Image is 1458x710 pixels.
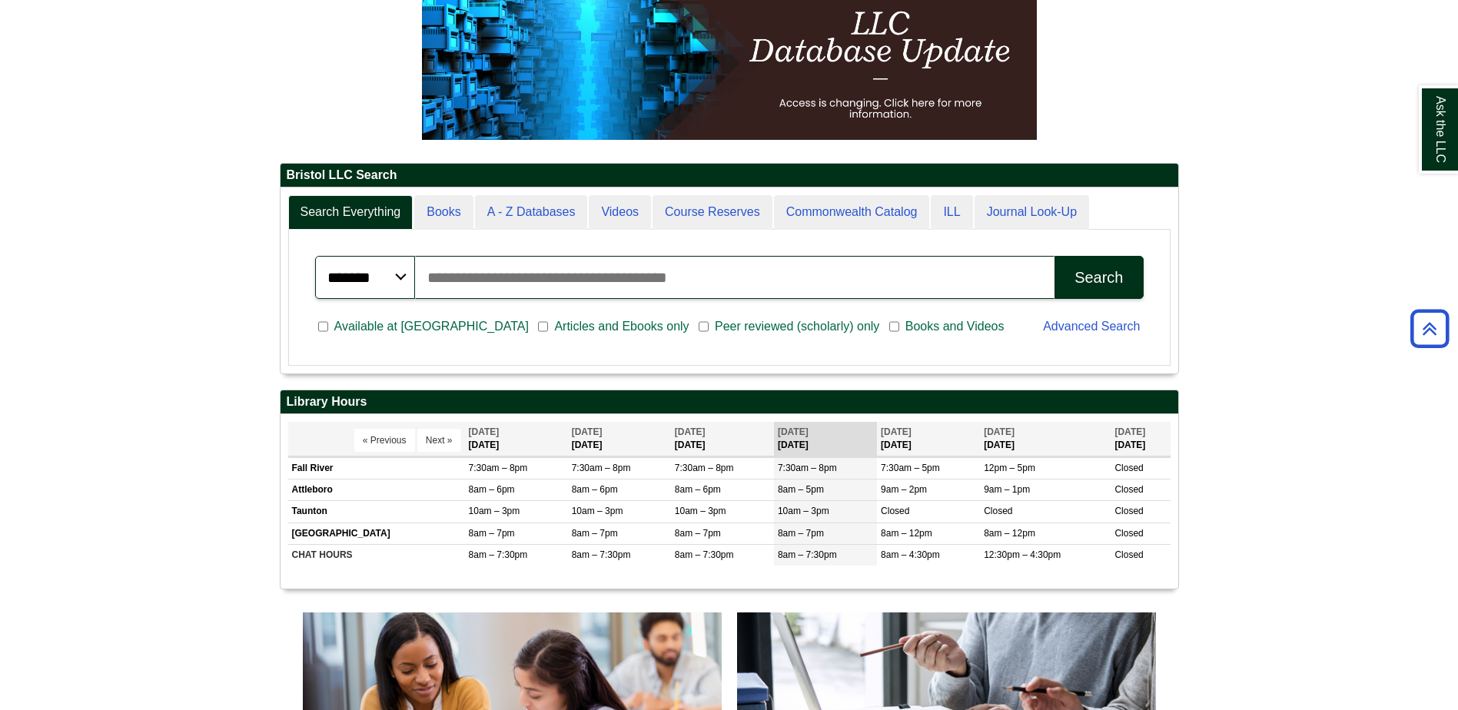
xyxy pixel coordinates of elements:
[984,463,1035,473] span: 12pm – 5pm
[469,463,528,473] span: 7:30am – 8pm
[1114,426,1145,437] span: [DATE]
[984,484,1030,495] span: 9am – 1pm
[778,549,837,560] span: 8am – 7:30pm
[881,528,932,539] span: 8am – 12pm
[589,195,651,230] a: Videos
[318,320,328,333] input: Available at [GEOGRAPHIC_DATA]
[984,426,1015,437] span: [DATE]
[881,426,912,437] span: [DATE]
[881,463,940,473] span: 7:30am – 5pm
[572,528,618,539] span: 8am – 7pm
[469,506,520,516] span: 10am – 3pm
[778,506,829,516] span: 10am – 3pm
[984,528,1035,539] span: 8am – 12pm
[984,506,1012,516] span: Closed
[778,484,824,495] span: 8am – 5pm
[288,523,465,544] td: [GEOGRAPHIC_DATA]
[288,479,465,501] td: Attleboro
[469,484,515,495] span: 8am – 6pm
[877,422,980,456] th: [DATE]
[288,195,413,230] a: Search Everything
[414,195,473,230] a: Books
[288,544,465,566] td: CHAT HOURS
[538,320,548,333] input: Articles and Ebooks only
[1114,549,1143,560] span: Closed
[354,429,415,452] button: « Previous
[475,195,588,230] a: A - Z Databases
[881,484,927,495] span: 9am – 2pm
[1074,269,1123,287] div: Search
[975,195,1089,230] a: Journal Look-Up
[1114,528,1143,539] span: Closed
[1111,422,1170,456] th: [DATE]
[281,390,1178,414] h2: Library Hours
[778,426,809,437] span: [DATE]
[417,429,461,452] button: Next »
[675,549,734,560] span: 8am – 7:30pm
[469,528,515,539] span: 8am – 7pm
[288,458,465,479] td: Fall River
[778,463,837,473] span: 7:30am – 8pm
[1054,256,1143,299] button: Search
[328,317,535,336] span: Available at [GEOGRAPHIC_DATA]
[572,484,618,495] span: 8am – 6pm
[281,164,1178,187] h2: Bristol LLC Search
[1043,320,1140,333] a: Advanced Search
[548,317,695,336] span: Articles and Ebooks only
[1114,506,1143,516] span: Closed
[572,506,623,516] span: 10am – 3pm
[1114,463,1143,473] span: Closed
[469,549,528,560] span: 8am – 7:30pm
[778,528,824,539] span: 8am – 7pm
[899,317,1011,336] span: Books and Videos
[1405,318,1454,339] a: Back to Top
[675,506,726,516] span: 10am – 3pm
[288,501,465,523] td: Taunton
[699,320,709,333] input: Peer reviewed (scholarly) only
[881,549,940,560] span: 8am – 4:30pm
[931,195,972,230] a: ILL
[774,422,877,456] th: [DATE]
[709,317,885,336] span: Peer reviewed (scholarly) only
[469,426,500,437] span: [DATE]
[1114,484,1143,495] span: Closed
[675,426,706,437] span: [DATE]
[572,426,603,437] span: [DATE]
[984,549,1061,560] span: 12:30pm – 4:30pm
[465,422,568,456] th: [DATE]
[889,320,899,333] input: Books and Videos
[980,422,1111,456] th: [DATE]
[568,422,671,456] th: [DATE]
[675,484,721,495] span: 8am – 6pm
[671,422,774,456] th: [DATE]
[881,506,909,516] span: Closed
[675,463,734,473] span: 7:30am – 8pm
[774,195,930,230] a: Commonwealth Catalog
[653,195,772,230] a: Course Reserves
[572,463,631,473] span: 7:30am – 8pm
[675,528,721,539] span: 8am – 7pm
[572,549,631,560] span: 8am – 7:30pm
